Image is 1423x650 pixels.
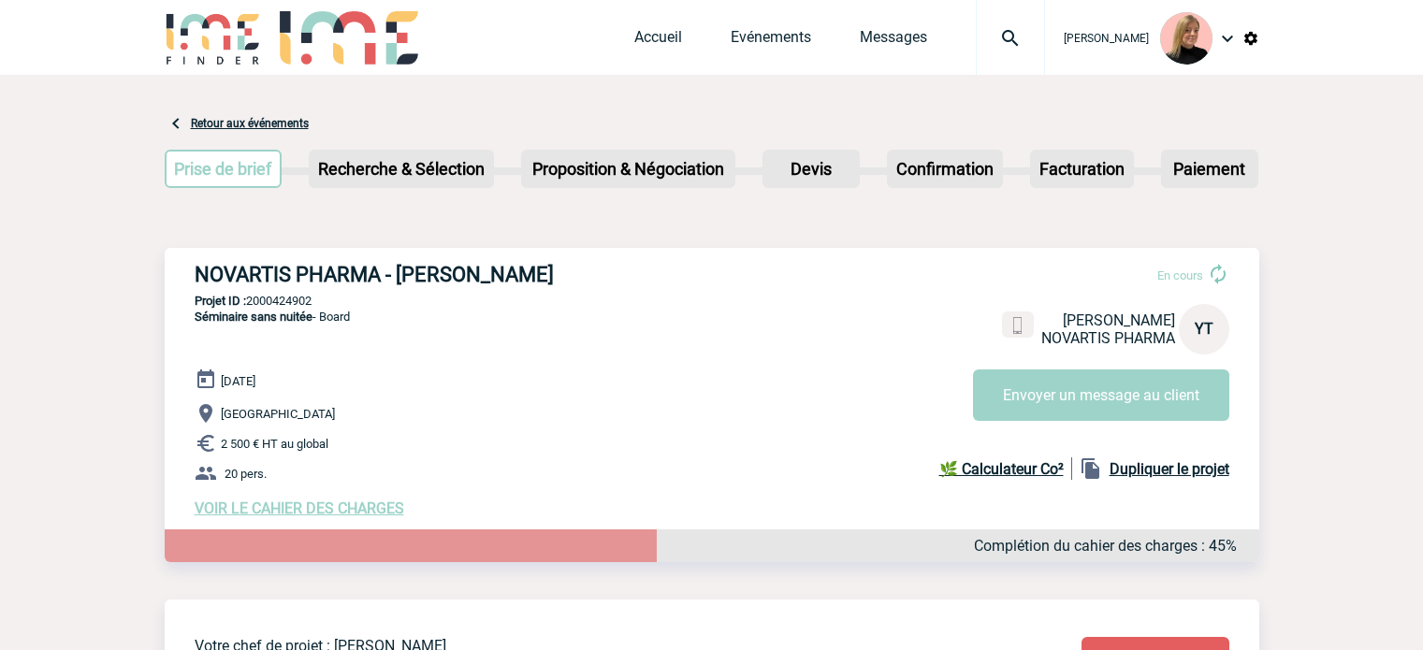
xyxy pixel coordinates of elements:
[195,310,312,324] span: Séminaire sans nuitée
[195,310,350,324] span: - Board
[167,152,281,186] p: Prise de brief
[225,467,267,481] span: 20 pers.
[311,152,492,186] p: Recherche & Sélection
[1032,152,1132,186] p: Facturation
[1110,460,1229,478] b: Dupliquer le projet
[165,11,262,65] img: IME-Finder
[1163,152,1256,186] p: Paiement
[1080,457,1102,480] img: file_copy-black-24dp.png
[221,407,335,421] span: [GEOGRAPHIC_DATA]
[939,460,1064,478] b: 🌿 Calculateur Co²
[221,437,328,451] span: 2 500 € HT au global
[939,457,1072,480] a: 🌿 Calculateur Co²
[165,294,1259,308] p: 2000424902
[973,369,1229,421] button: Envoyer un message au client
[1063,311,1175,329] span: [PERSON_NAME]
[221,374,255,388] span: [DATE]
[1157,268,1203,282] span: En cours
[1064,32,1149,45] span: [PERSON_NAME]
[889,152,1001,186] p: Confirmation
[1009,317,1026,334] img: portable.png
[634,28,682,54] a: Accueil
[1041,329,1175,347] span: NOVARTIS PHARMA
[731,28,811,54] a: Evénements
[195,294,246,308] b: Projet ID :
[195,263,756,286] h3: NOVARTIS PHARMA - [PERSON_NAME]
[523,152,733,186] p: Proposition & Négociation
[1160,12,1212,65] img: 131233-0.png
[195,499,404,517] a: VOIR LE CAHIER DES CHARGES
[860,28,927,54] a: Messages
[764,152,858,186] p: Devis
[191,117,309,130] a: Retour aux événements
[1195,320,1213,338] span: YT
